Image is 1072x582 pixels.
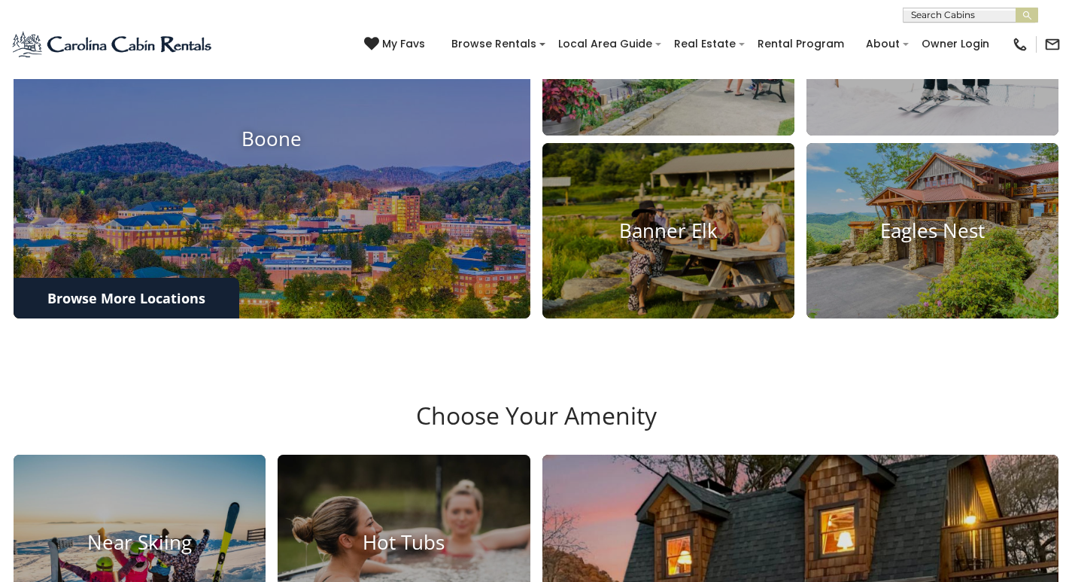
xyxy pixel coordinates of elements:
a: Owner Login [914,32,997,56]
span: My Favs [382,36,425,52]
h4: Boone [14,127,530,151]
a: About [858,32,907,56]
a: My Favs [364,36,429,53]
a: Real Estate [667,32,743,56]
a: Browse More Locations [14,278,239,318]
h4: Eagles Nest [806,219,1058,242]
h4: Hot Tubs [278,531,530,554]
img: Blue-2.png [11,29,214,59]
a: Eagles Nest [806,143,1058,319]
a: Rental Program [750,32,852,56]
h4: Near Skiing [14,531,266,554]
h4: Banner Elk [542,219,794,242]
a: Browse Rentals [444,32,544,56]
img: phone-regular-black.png [1012,36,1028,53]
img: mail-regular-black.png [1044,36,1061,53]
h3: Choose Your Amenity [11,401,1061,454]
a: Local Area Guide [551,32,660,56]
a: Banner Elk [542,143,794,319]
